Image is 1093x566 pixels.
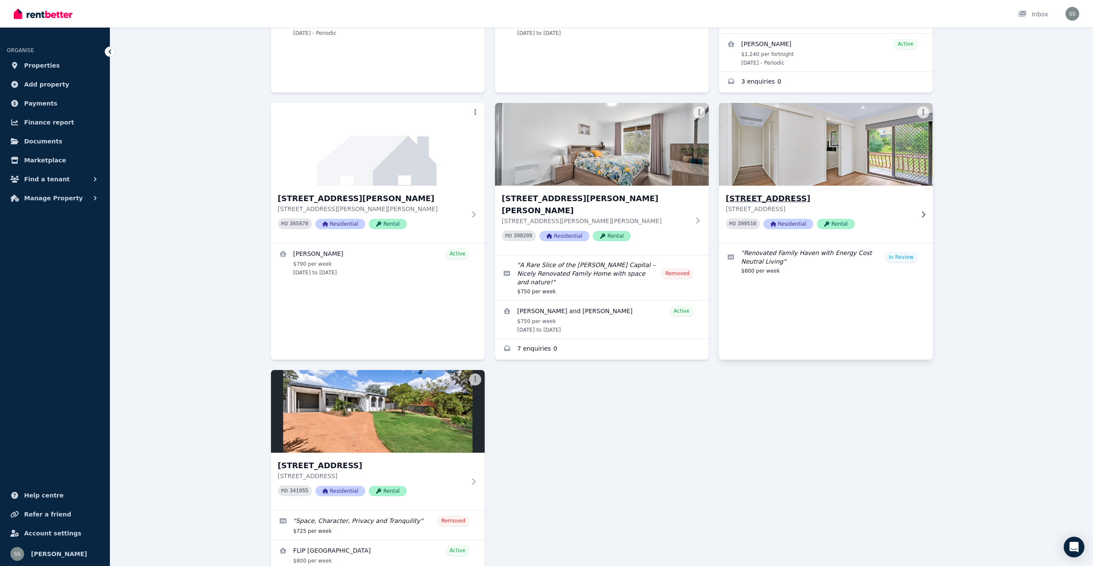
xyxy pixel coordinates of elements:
a: Marketplace [7,152,103,169]
img: Shiva Sapkota [1065,7,1079,21]
a: Edit listing: Space, Character, Privacy and Tranquility [271,510,485,540]
a: View details for Chelsie Wood-jordan and Jackson Millers [495,301,709,339]
p: [STREET_ADDRESS] [278,472,466,480]
img: 191 Chuculba Cres, Giralang [713,101,938,188]
span: Marketplace [24,155,66,165]
small: PID [281,221,288,226]
button: Manage Property [7,190,103,207]
img: Shiva Sapkota [10,547,24,561]
span: Help centre [24,490,64,501]
span: [PERSON_NAME] [31,549,87,559]
span: Add property [24,79,69,90]
a: 191 Chuculba Cres, Giralang[STREET_ADDRESS][STREET_ADDRESS]PID 399510ResidentialRental [719,103,933,243]
a: Documents [7,133,103,150]
code: 341955 [290,488,308,494]
span: Manage Property [24,193,83,203]
a: 24B McInnes St, Weston[STREET_ADDRESS][PERSON_NAME][STREET_ADDRESS][PERSON_NAME][PERSON_NAME]PID ... [271,103,485,243]
button: More options [469,373,481,386]
span: Residential [539,231,589,241]
button: More options [693,106,705,118]
a: Properties [7,57,103,74]
a: Payments [7,95,103,112]
span: Account settings [24,528,81,538]
p: [STREET_ADDRESS][PERSON_NAME][PERSON_NAME] [278,205,466,213]
a: Edit listing: A Rare Slice of the Bush Capital – Nicely Renovated Family Home with space and nature! [495,255,709,300]
button: More options [469,106,481,118]
small: PID [281,488,288,493]
a: 43 Cumpston Pl, MacGregor[STREET_ADDRESS][PERSON_NAME][PERSON_NAME][STREET_ADDRESS][PERSON_NAME][... [495,103,709,255]
h3: [STREET_ADDRESS][PERSON_NAME] [278,193,466,205]
span: Finance report [24,117,74,128]
span: Properties [24,60,60,71]
p: [STREET_ADDRESS][PERSON_NAME][PERSON_NAME] [502,217,690,225]
span: Residential [315,486,365,496]
img: 204 Tillyard Drive, Fraser [271,370,485,453]
span: Documents [24,136,62,146]
span: Residential [315,219,365,229]
span: Residential [763,219,813,229]
code: 390209 [514,233,532,239]
a: Enquiries for 43 Cumpston Pl, MacGregor [495,339,709,360]
img: 43 Cumpston Pl, MacGregor [495,103,709,186]
span: Refer a friend [24,509,71,519]
span: Rental [369,486,407,496]
a: Enquiries for 24A McInnes Street, Weston [719,72,933,93]
button: More options [917,106,929,118]
a: Finance report [7,114,103,131]
code: 399510 [738,221,756,227]
img: 24B McInnes St, Weston [271,103,485,186]
button: Find a tenant [7,171,103,188]
a: 204 Tillyard Drive, Fraser[STREET_ADDRESS][STREET_ADDRESS]PID 341955ResidentialRental [271,370,485,510]
p: [STREET_ADDRESS] [726,205,914,213]
span: Find a tenant [24,174,70,184]
a: Account settings [7,525,103,542]
h3: [STREET_ADDRESS] [278,460,466,472]
code: 365870 [290,221,308,227]
a: Help centre [7,487,103,504]
small: PID [729,221,736,226]
div: Open Intercom Messenger [1064,537,1084,557]
a: Edit listing: Renovated Family Haven with Energy Cost Neutral Living [719,243,933,280]
h3: [STREET_ADDRESS] [726,193,914,205]
span: ORGANISE [7,47,34,53]
span: Rental [593,231,631,241]
div: Inbox [1018,10,1048,19]
span: Rental [369,219,407,229]
a: Refer a friend [7,506,103,523]
a: View details for Amanda Baker [719,34,933,72]
span: Payments [24,98,57,109]
h3: [STREET_ADDRESS][PERSON_NAME][PERSON_NAME] [502,193,690,217]
a: View details for Derek Chanakira [271,243,485,281]
a: Add property [7,76,103,93]
img: RentBetter [14,7,72,20]
small: PID [505,233,512,238]
span: Rental [817,219,855,229]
